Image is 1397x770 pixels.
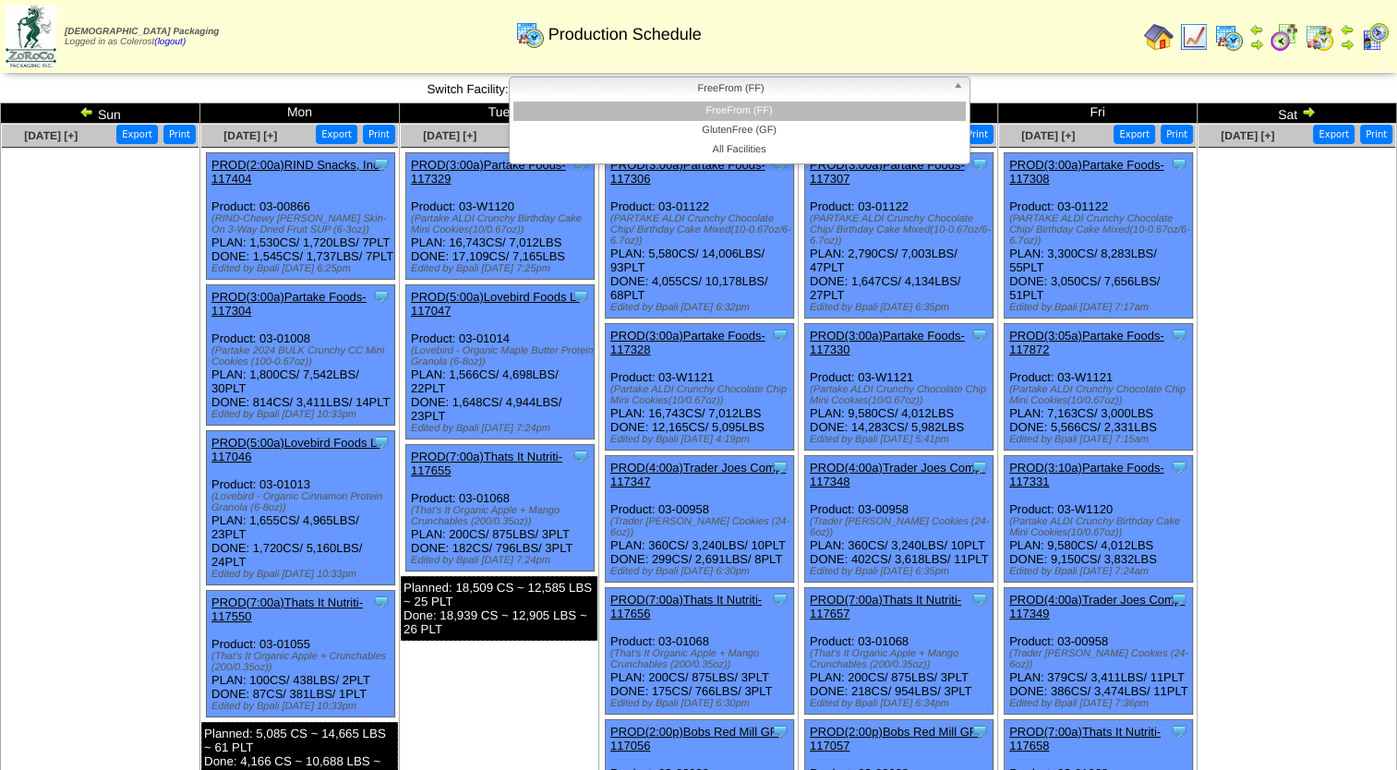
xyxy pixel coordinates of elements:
[211,651,394,673] div: (That's It Organic Apple + Crunchables (200/0.35oz))
[207,591,395,717] div: Product: 03-01055 PLAN: 100CS / 438LBS / 2PLT DONE: 87CS / 381LBS / 1PLT
[805,588,994,715] div: Product: 03-01068 PLAN: 200CS / 875LBS / 3PLT DONE: 218CS / 954LBS / 3PLT
[513,140,966,160] li: All Facilities
[810,566,993,577] div: Edited by Bpali [DATE] 6:35pm
[372,593,391,611] img: Tooltip
[65,27,219,37] span: [DEMOGRAPHIC_DATA] Packaging
[810,384,993,406] div: (Partake ALDI Crunchy Chocolate Chip Mini Cookies(10/0.67oz))
[1249,22,1264,37] img: arrowleft.gif
[79,104,94,119] img: arrowleft.gif
[401,576,597,641] div: Planned: 18,509 CS ~ 12,585 LBS ~ 25 PLT Done: 18,939 CS ~ 12,905 LBS ~ 26 PLT
[211,263,394,274] div: Edited by Bpali [DATE] 6:25pm
[1009,384,1192,406] div: (Partake ALDI Crunchy Chocolate Chip Mini Cookies(10/0.67oz))
[810,698,993,709] div: Edited by Bpali [DATE] 6:34pm
[1301,104,1316,119] img: arrowright.gif
[211,409,394,420] div: Edited by Bpali [DATE] 10:33pm
[211,596,363,623] a: PROD(7:00a)Thats It Nutriti-117550
[1360,125,1392,144] button: Print
[513,102,966,121] li: FreeFrom (FF)
[970,155,989,174] img: Tooltip
[805,324,994,451] div: Product: 03-W1121 PLAN: 9,580CS / 4,012LBS DONE: 14,283CS / 5,982LBS
[154,37,186,47] a: (logout)
[1009,516,1192,538] div: (Partake ALDI Crunchy Birthday Cake Mini Cookies(10/0.67oz))
[771,458,789,476] img: Tooltip
[411,555,594,566] div: Edited by Bpali [DATE] 7:24pm
[1221,129,1274,142] a: [DATE] [+]
[572,287,590,306] img: Tooltip
[610,434,793,445] div: Edited by Bpali [DATE] 4:19pm
[411,290,581,318] a: PROD(5:00a)Lovebird Foods L-117047
[223,129,277,142] a: [DATE] [+]
[606,324,794,451] div: Product: 03-W1121 PLAN: 16,743CS / 7,012LBS DONE: 12,165CS / 5,095LBS
[961,125,994,144] button: Print
[610,566,793,577] div: Edited by Bpali [DATE] 6:30pm
[1340,37,1355,52] img: arrowright.gif
[211,345,394,367] div: (Partake 2024 BULK Crunchy CC Mini Cookies (100-0.67oz))
[406,153,595,280] div: Product: 03-W1120 PLAN: 16,743CS / 7,012LBS DONE: 17,109CS / 7,165LBS
[1305,22,1334,52] img: calendarinout.gif
[810,158,965,186] a: PROD(3:00a)Partake Foods-117307
[363,125,395,144] button: Print
[810,648,993,670] div: (That's It Organic Apple + Mango Crunchables (200/0.35oz))
[970,458,989,476] img: Tooltip
[810,329,965,356] a: PROD(3:00a)Partake Foods-117330
[610,648,793,670] div: (That's It Organic Apple + Mango Crunchables (200/0.35oz))
[207,153,395,280] div: Product: 03-00866 PLAN: 1,530CS / 1,720LBS / 7PLT DONE: 1,545CS / 1,737LBS / 7PLT
[606,153,794,319] div: Product: 03-01122 PLAN: 5,580CS / 14,006LBS / 93PLT DONE: 4,055CS / 10,178LBS / 68PLT
[515,19,545,49] img: calendarprod.gif
[606,456,794,583] div: Product: 03-00958 PLAN: 360CS / 3,240LBS / 10PLT DONE: 299CS / 2,691LBS / 8PLT
[1214,22,1244,52] img: calendarprod.gif
[1114,125,1155,144] button: Export
[1170,590,1188,608] img: Tooltip
[1009,698,1192,709] div: Edited by Bpali [DATE] 7:36pm
[970,590,989,608] img: Tooltip
[411,505,594,527] div: (That's It Organic Apple + Mango Crunchables (200/0.35oz))
[771,326,789,344] img: Tooltip
[513,121,966,140] li: GlutenFree (GF)
[406,285,595,439] div: Product: 03-01014 PLAN: 1,566CS / 4,698LBS / 22PLT DONE: 1,648CS / 4,944LBS / 23PLT
[970,326,989,344] img: Tooltip
[610,158,765,186] a: PROD(3:00a)Partake Foods-117306
[610,698,793,709] div: Edited by Bpali [DATE] 6:30pm
[1170,155,1188,174] img: Tooltip
[1340,22,1355,37] img: arrowleft.gif
[411,345,594,367] div: (Lovebird - Organic Maple Butter Protein Granola (6-8oz))
[572,447,590,465] img: Tooltip
[1005,153,1193,319] div: Product: 03-01122 PLAN: 3,300CS / 8,283LBS / 55PLT DONE: 3,050CS / 7,656LBS / 51PLT
[606,588,794,715] div: Product: 03-01068 PLAN: 200CS / 875LBS / 3PLT DONE: 175CS / 766LBS / 3PLT
[805,153,994,319] div: Product: 03-01122 PLAN: 2,790CS / 7,003LBS / 47PLT DONE: 1,647CS / 4,134LBS / 27PLT
[1360,22,1390,52] img: calendarcustomer.gif
[406,445,595,571] div: Product: 03-01068 PLAN: 200CS / 875LBS / 3PLT DONE: 182CS / 796LBS / 3PLT
[810,434,993,445] div: Edited by Bpali [DATE] 5:41pm
[372,155,391,174] img: Tooltip
[998,103,1198,124] td: Fri
[65,27,219,47] span: Logged in as Colerost
[610,384,793,406] div: (Partake ALDI Crunchy Chocolate Chip Mini Cookies(10/0.67oz))
[6,6,56,67] img: zoroco-logo-small.webp
[423,129,476,142] span: [DATE] [+]
[411,263,594,274] div: Edited by Bpali [DATE] 7:25pm
[211,290,367,318] a: PROD(3:00a)Partake Foods-117304
[771,722,789,740] img: Tooltip
[1170,326,1188,344] img: Tooltip
[1170,722,1188,740] img: Tooltip
[805,456,994,583] div: Product: 03-00958 PLAN: 360CS / 3,240LBS / 10PLT DONE: 402CS / 3,618LBS / 11PLT
[1198,103,1397,124] td: Sat
[372,287,391,306] img: Tooltip
[1009,566,1192,577] div: Edited by Bpali [DATE] 7:24am
[1009,158,1164,186] a: PROD(3:00a)Partake Foods-117308
[1009,593,1185,620] a: PROD(4:00a)Trader Joes Comp-117349
[411,423,594,434] div: Edited by Bpali [DATE] 7:24pm
[1313,125,1355,144] button: Export
[1009,648,1192,670] div: (Trader [PERSON_NAME] Cookies (24-6oz))
[163,125,196,144] button: Print
[411,450,562,477] a: PROD(7:00a)Thats It Nutriti-117655
[1170,458,1188,476] img: Tooltip
[316,125,357,144] button: Export
[24,129,78,142] a: [DATE] [+]
[207,431,395,585] div: Product: 03-01013 PLAN: 1,655CS / 4,965LBS / 23PLT DONE: 1,720CS / 5,160LBS / 24PLT
[610,329,765,356] a: PROD(3:00a)Partake Foods-117328
[1,103,200,124] td: Sun
[116,125,158,144] button: Export
[211,491,394,513] div: (Lovebird - Organic Cinnamon Protein Granola (6-8oz))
